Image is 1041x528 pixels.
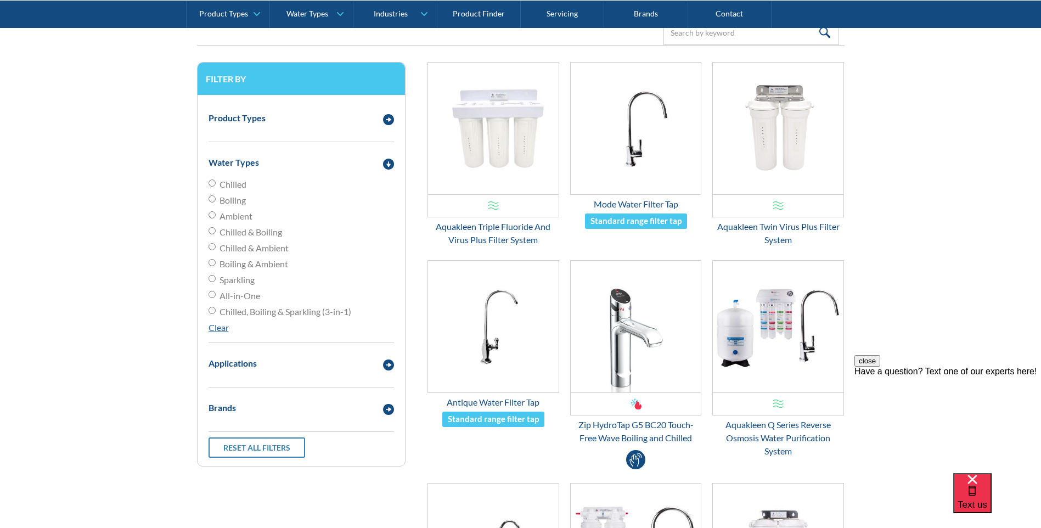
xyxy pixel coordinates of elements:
[220,178,246,191] span: Chilled
[590,215,682,227] div: Standard range filter tap
[209,111,266,125] div: Product Types
[209,437,305,458] a: Reset all filters
[199,9,248,18] div: Product Types
[220,289,260,302] span: All-in-One
[570,260,702,445] a: Zip HydroTap G5 BC20 Touch-Free Wave Boiling and ChilledZip HydroTap G5 BC20 Touch-Free Wave Boil...
[209,243,216,250] input: Chilled & Ambient
[220,273,255,287] span: Sparkling
[220,305,351,318] span: Chilled, Boiling & Sparkling (3-in-1)
[220,257,288,271] span: Boiling & Ambient
[854,355,1041,487] iframe: podium webchat widget prompt
[571,261,701,392] img: Zip HydroTap G5 BC20 Touch-Free Wave Boiling and Chilled
[570,418,702,445] div: Zip HydroTap G5 BC20 Touch-Free Wave Boiling and Chilled
[220,210,252,223] span: Ambient
[571,63,701,194] img: Mode Water Filter Tap
[209,179,216,187] input: Chilled
[448,413,539,425] div: Standard range filter tap
[206,74,397,84] h3: Filter by
[663,20,839,45] input: Search by keyword
[953,473,1041,528] iframe: podium webchat widget bubble
[209,357,257,370] div: Applications
[374,9,408,18] div: Industries
[220,241,289,255] span: Chilled & Ambient
[427,62,559,246] a: Aquakleen Triple Fluoride And Virus Plus Filter SystemAquakleen Triple Fluoride And Virus Plus Fi...
[220,226,282,239] span: Chilled & Boiling
[209,322,229,333] a: Clear
[209,401,236,414] div: Brands
[427,260,559,428] a: Antique Water Filter TapAntique Water Filter TapStandard range filter tap
[712,418,844,458] div: Aquakleen Q Series Reverse Osmosis Water Purification System
[209,195,216,203] input: Boiling
[220,194,246,207] span: Boiling
[427,396,559,409] div: Antique Water Filter Tap
[712,260,844,458] a: Aquakleen Q Series Reverse Osmosis Water Purification SystemAquakleen Q Series Reverse Osmosis Wa...
[570,62,702,229] a: Mode Water Filter TapMode Water Filter TapStandard range filter tap
[570,198,702,211] div: Mode Water Filter Tap
[209,156,259,169] div: Water Types
[209,259,216,266] input: Boiling & Ambient
[427,220,559,246] div: Aquakleen Triple Fluoride And Virus Plus Filter System
[286,9,328,18] div: Water Types
[209,211,216,218] input: Ambient
[713,63,843,194] img: Aquakleen Twin Virus Plus Filter System
[712,220,844,246] div: Aquakleen Twin Virus Plus Filter System
[209,275,216,282] input: Sparkling
[209,291,216,298] input: All-in-One
[712,62,844,246] a: Aquakleen Twin Virus Plus Filter SystemAquakleen Twin Virus Plus Filter System
[428,63,559,194] img: Aquakleen Triple Fluoride And Virus Plus Filter System
[428,261,559,392] img: Antique Water Filter Tap
[713,261,843,392] img: Aquakleen Q Series Reverse Osmosis Water Purification System
[209,307,216,314] input: Chilled, Boiling & Sparkling (3-in-1)
[209,227,216,234] input: Chilled & Boiling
